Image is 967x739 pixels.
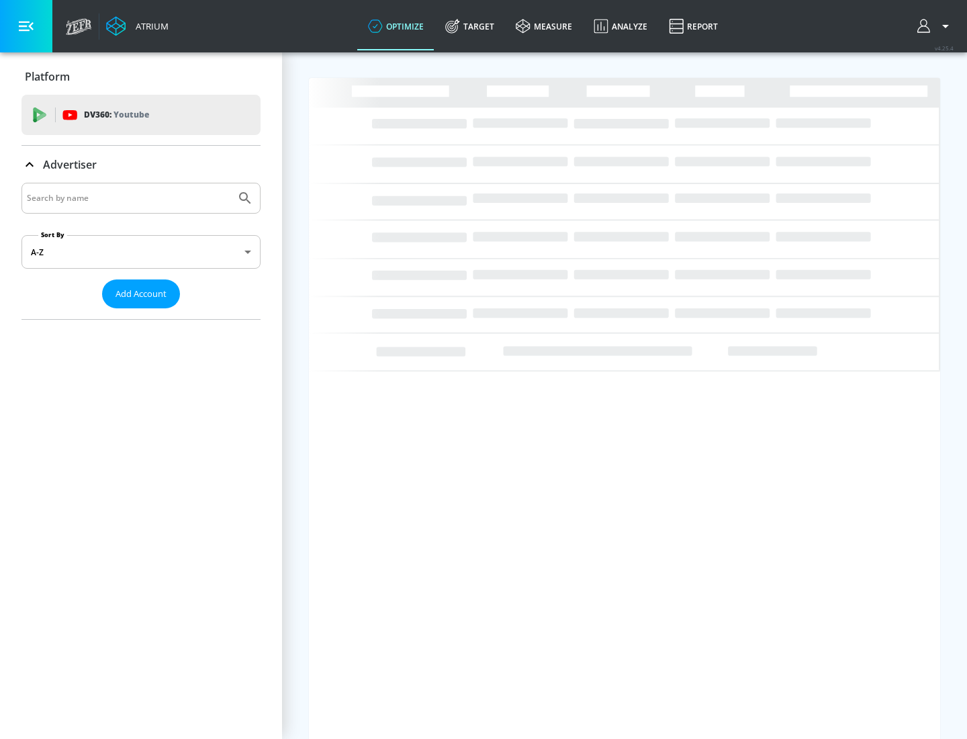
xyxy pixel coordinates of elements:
a: measure [505,2,583,50]
div: Atrium [130,20,169,32]
div: Advertiser [21,146,261,183]
span: v 4.25.4 [935,44,954,52]
span: Add Account [116,286,167,302]
div: Advertiser [21,183,261,319]
a: Report [658,2,729,50]
p: Youtube [113,107,149,122]
p: Advertiser [43,157,97,172]
a: Atrium [106,16,169,36]
label: Sort By [38,230,67,239]
a: Target [434,2,505,50]
div: DV360: Youtube [21,95,261,135]
input: Search by name [27,189,230,207]
div: Platform [21,58,261,95]
p: Platform [25,69,70,84]
a: optimize [357,2,434,50]
nav: list of Advertiser [21,308,261,319]
button: Add Account [102,279,180,308]
p: DV360: [84,107,149,122]
a: Analyze [583,2,658,50]
div: A-Z [21,235,261,269]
